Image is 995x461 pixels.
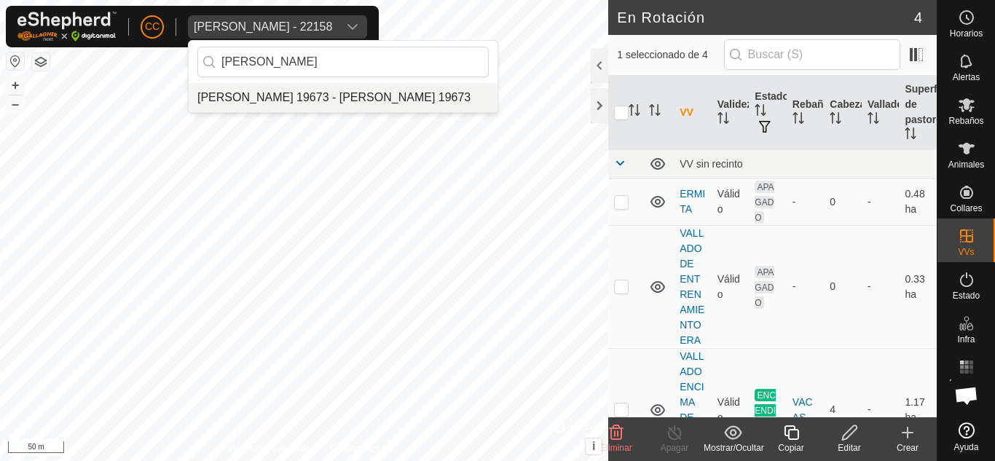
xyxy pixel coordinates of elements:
[229,442,312,455] a: Política de Privacidad
[189,83,497,112] li: MANUEL CASTANO SANCHEZ 19673
[941,379,991,396] span: Mapa de Calor
[787,76,825,150] th: Rebaño
[7,95,24,113] button: –
[793,395,819,425] div: VACAS
[914,7,922,28] span: 4
[868,114,879,126] p-sorticon: Activar para ordenar
[755,389,776,432] span: ENCENDIDO
[712,225,750,348] td: Válido
[7,52,24,70] button: Restablecer Mapa
[188,15,338,39] span: Ricardo Castro Marin - 22158
[793,194,819,210] div: -
[755,181,774,224] span: APAGADO
[724,39,900,70] input: Buscar (S)
[189,83,497,112] ul: Option List
[950,204,982,213] span: Collares
[899,225,937,348] td: 0.33 ha
[712,178,750,225] td: Válido
[197,89,471,106] div: [PERSON_NAME] 19673 - [PERSON_NAME] 19673
[717,114,729,126] p-sorticon: Activar para ordenar
[862,76,900,150] th: Vallado
[953,291,980,300] span: Estado
[820,441,878,454] div: Editar
[899,178,937,225] td: 0.48 ha
[749,76,787,150] th: Estado
[331,442,379,455] a: Contáctenos
[17,12,117,42] img: Logo Gallagher
[586,438,602,454] button: i
[680,188,705,215] a: ERMITA
[680,227,704,346] a: VALLADO DE ENTRENAMIENTO ERA
[793,279,819,294] div: -
[824,76,862,150] th: Cabezas
[755,266,774,309] span: APAGADO
[862,178,900,225] td: -
[957,335,975,344] span: Infra
[948,117,983,125] span: Rebaños
[958,248,974,256] span: VVs
[674,76,712,150] th: VV
[649,106,661,118] p-sorticon: Activar para ordenar
[197,47,489,77] input: Buscar por región, país, empresa o propiedad
[793,114,804,126] p-sorticon: Activar para ordenar
[830,114,841,126] p-sorticon: Activar para ordenar
[755,106,766,118] p-sorticon: Activar para ordenar
[953,73,980,82] span: Alertas
[592,440,595,452] span: i
[899,76,937,150] th: Superficie de pastoreo
[629,106,640,118] p-sorticon: Activar para ordenar
[878,441,937,454] div: Crear
[712,76,750,150] th: Validez
[704,441,762,454] div: Mostrar/Ocultar
[32,53,50,71] button: Capas del Mapa
[680,158,931,170] div: VV sin recinto
[762,441,820,454] div: Copiar
[824,178,862,225] td: 0
[950,29,983,38] span: Horarios
[645,441,704,454] div: Apagar
[617,9,914,26] h2: En Rotación
[7,76,24,94] button: +
[948,160,984,169] span: Animales
[338,15,367,39] div: dropdown trigger
[905,130,916,141] p-sorticon: Activar para ordenar
[194,21,332,33] div: [PERSON_NAME] - 22158
[862,225,900,348] td: -
[617,47,723,63] span: 1 seleccionado de 4
[600,443,632,453] span: Eliminar
[945,374,988,417] div: Chat abierto
[824,225,862,348] td: 0
[937,417,995,457] a: Ayuda
[145,19,160,34] span: CC
[954,443,979,452] span: Ayuda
